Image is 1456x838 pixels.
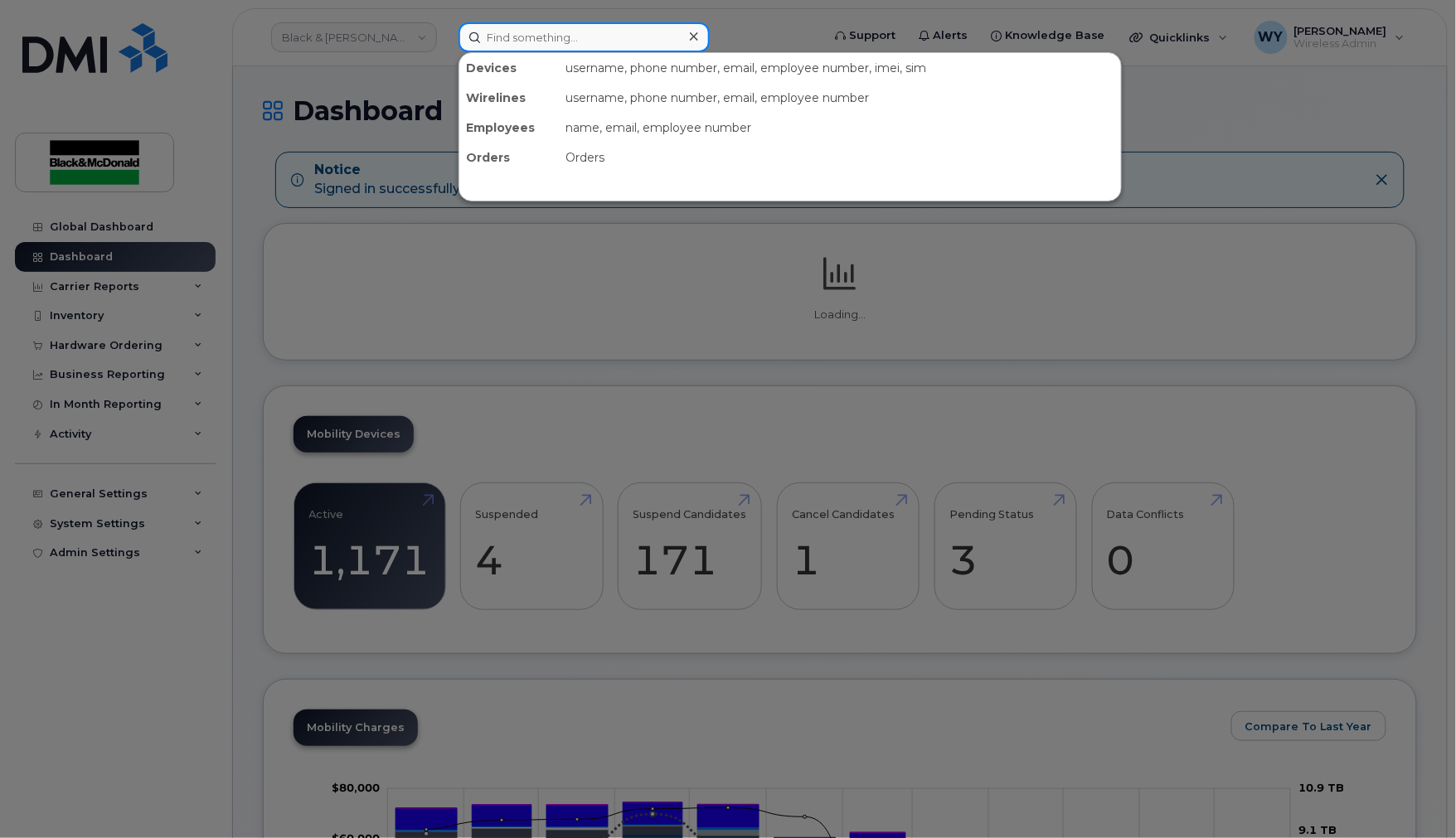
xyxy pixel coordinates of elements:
[559,53,1121,83] div: username, phone number, email, employee number, imei, sim
[459,83,559,113] div: Wirelines
[559,113,1121,143] div: name, email, employee number
[559,83,1121,113] div: username, phone number, email, employee number
[459,53,559,83] div: Devices
[459,143,559,172] div: Orders
[459,113,559,143] div: Employees
[559,143,1121,172] div: Orders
